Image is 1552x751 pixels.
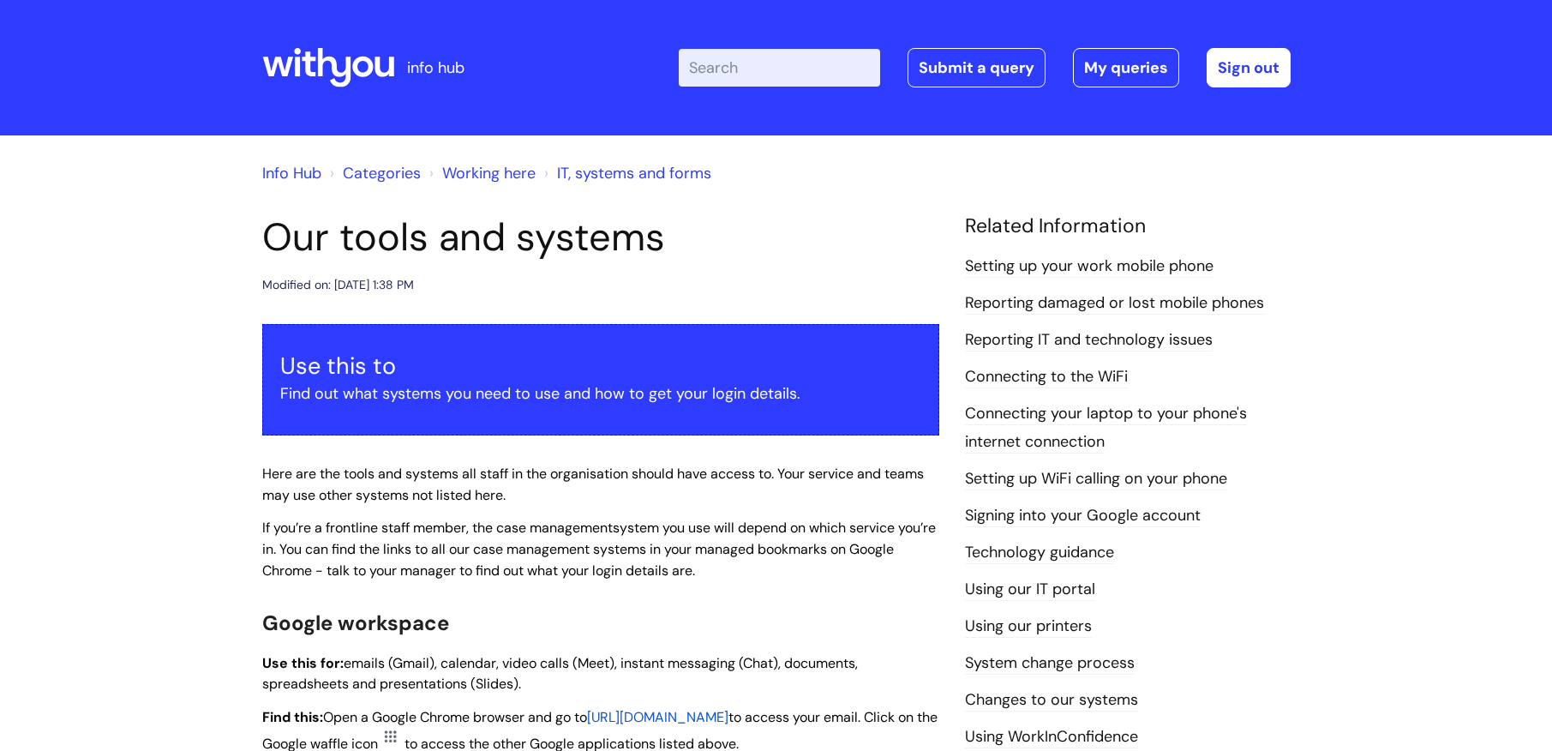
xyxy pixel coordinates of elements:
a: Reporting IT and technology issues [965,329,1213,351]
a: Info Hub [262,163,321,183]
strong: Use this for: [262,654,344,672]
h3: Use this to [280,352,921,380]
input: Search [679,49,880,87]
h1: Our tools and systems [262,214,939,261]
a: My queries [1073,48,1179,87]
img: tXhfMInGVdQRoLUn_96xkRzu-PZQhSp37g.png [378,727,404,748]
a: Submit a query [908,48,1046,87]
a: System change process [965,652,1135,675]
span: emails (Gmail), calendar, video calls (Meet), instant messaging (Chat), documents, spreadsheets a... [262,654,858,694]
span: Here are the tools and systems all staff in the organisation should have access to. Your service ... [262,465,924,504]
span: Open a Google Chrome browser and go to [323,708,587,726]
div: | - [679,48,1291,87]
a: Changes to our systems [965,689,1138,712]
a: Sign out [1207,48,1291,87]
span: [URL][DOMAIN_NAME] [587,708,728,726]
a: Reporting damaged or lost mobile phones [965,292,1264,315]
a: Signing into your Google account [965,505,1201,527]
span: If you’re a frontline staff member, the case management [262,519,613,537]
a: Technology guidance [965,542,1114,564]
li: IT, systems and forms [540,159,711,187]
a: Categories [343,163,421,183]
div: Modified on: [DATE] 1:38 PM [262,274,414,296]
span: Google workspace [262,610,449,636]
a: Using WorkInConfidence [965,726,1138,748]
strong: Find this: [262,708,323,726]
a: Working here [442,163,536,183]
a: Setting up WiFi calling on your phone [965,468,1227,490]
h4: Related Information [965,214,1291,238]
li: Solution home [326,159,421,187]
a: Using our printers [965,616,1092,638]
a: [URL][DOMAIN_NAME] [587,706,728,727]
p: Find out what systems you need to use and how to get your login details. [280,380,921,407]
a: Setting up your work mobile phone [965,255,1213,278]
a: IT, systems and forms [557,163,711,183]
a: Connecting your laptop to your phone's internet connection [965,403,1247,453]
a: Connecting to the WiFi [965,366,1128,388]
span: system you use will depend on which service you’re in. You can find the links to all our case man... [262,519,936,580]
p: info hub [407,54,464,81]
li: Working here [425,159,536,187]
a: Using our IT portal [965,579,1095,601]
